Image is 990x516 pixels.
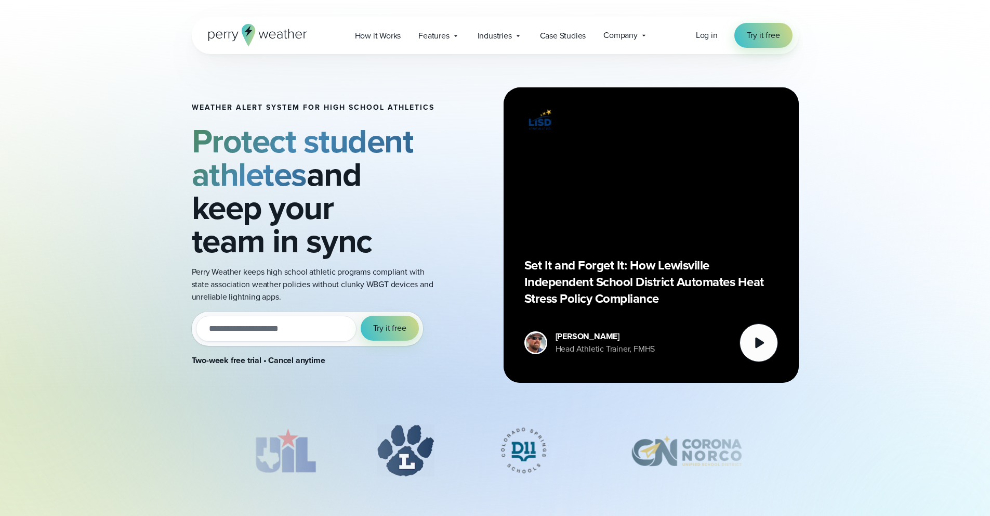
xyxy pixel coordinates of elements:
button: Try it free [361,316,419,341]
img: Lewisville ISD logo [524,108,556,132]
img: UIL.svg [244,424,327,476]
div: 4 of 12 [613,424,760,476]
span: Features [418,30,449,42]
p: Set It and Forget It: How Lewisville Independent School District Automates Heat Stress Policy Com... [524,257,778,307]
div: 2 of 12 [377,424,434,476]
img: Corona-Norco-Unified-School-District.svg [613,424,760,476]
span: Log in [696,29,718,41]
h1: Weather Alert System for High School Athletics [192,104,435,112]
p: Perry Weather keeps high school athletic programs compliant with state association weather polici... [192,266,435,303]
span: Company [603,29,638,42]
a: How it Works [346,25,410,46]
div: Head Athletic Trainer, FMHS [556,343,655,355]
strong: Two-week free trial • Cancel anytime [192,354,325,366]
span: Try it free [747,29,780,42]
div: slideshow [192,424,799,482]
h2: and keep your team in sync [192,124,435,257]
span: How it Works [355,30,401,42]
span: Case Studies [540,30,586,42]
div: 1 of 12 [244,424,327,476]
span: Industries [478,30,512,42]
img: cody-henschke-headshot [526,333,546,353]
div: 3 of 12 [484,424,563,476]
a: Try it free [734,23,793,48]
a: Case Studies [531,25,595,46]
div: [PERSON_NAME] [556,330,655,343]
span: Try it free [373,322,406,334]
img: Colorado-Springs-School-District.svg [484,424,563,476]
strong: Protect student athletes [192,117,414,199]
a: Log in [696,29,718,42]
